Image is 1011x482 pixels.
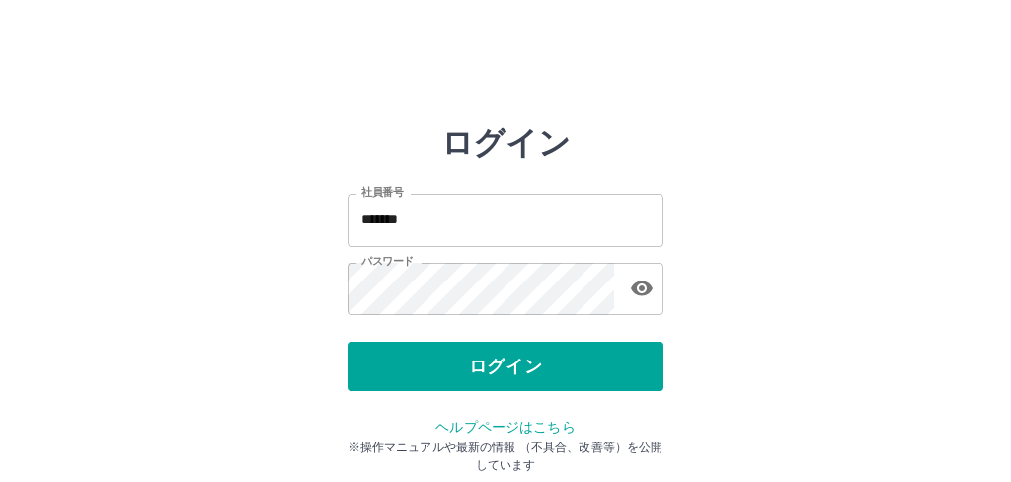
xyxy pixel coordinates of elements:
button: ログイン [348,342,663,391]
a: ヘルプページはこちら [435,419,575,435]
h2: ログイン [441,124,571,162]
p: ※操作マニュアルや最新の情報 （不具合、改善等）を公開しています [348,439,663,474]
label: パスワード [361,254,414,269]
label: 社員番号 [361,185,403,200]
